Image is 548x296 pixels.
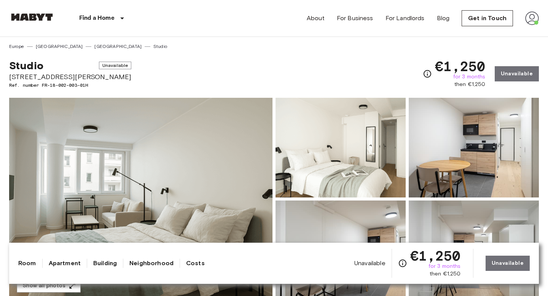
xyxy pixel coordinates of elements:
[437,14,450,23] a: Blog
[386,14,425,23] a: For Landlords
[454,81,486,88] span: then €1,250
[186,259,205,268] a: Costs
[525,11,539,25] img: avatar
[94,43,142,50] a: [GEOGRAPHIC_DATA]
[423,69,432,78] svg: Check cost overview for full price breakdown. Please note that discounts apply to new joiners onl...
[453,73,486,81] span: for 3 months
[79,14,115,23] p: Find a Home
[398,259,407,268] svg: Check cost overview for full price breakdown. Please note that discounts apply to new joiners onl...
[435,59,486,73] span: €1,250
[409,98,539,197] img: Picture of unit FR-18-002-003-01H
[307,14,325,23] a: About
[337,14,373,23] a: For Business
[429,263,461,270] span: for 3 months
[430,270,461,278] span: then €1,250
[153,43,167,50] a: Studio
[9,43,24,50] a: Europe
[99,62,132,69] span: Unavailable
[462,10,513,26] a: Get in Touch
[410,249,461,263] span: €1,250
[9,59,43,72] span: Studio
[129,259,174,268] a: Neighborhood
[276,98,406,197] img: Picture of unit FR-18-002-003-01H
[354,259,386,267] span: Unavailable
[36,43,83,50] a: [GEOGRAPHIC_DATA]
[9,82,131,89] span: Ref. number FR-18-002-003-01H
[9,13,55,21] img: Habyt
[17,279,81,293] button: Show all photos
[9,72,131,82] span: [STREET_ADDRESS][PERSON_NAME]
[18,259,36,268] a: Room
[49,259,81,268] a: Apartment
[93,259,117,268] a: Building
